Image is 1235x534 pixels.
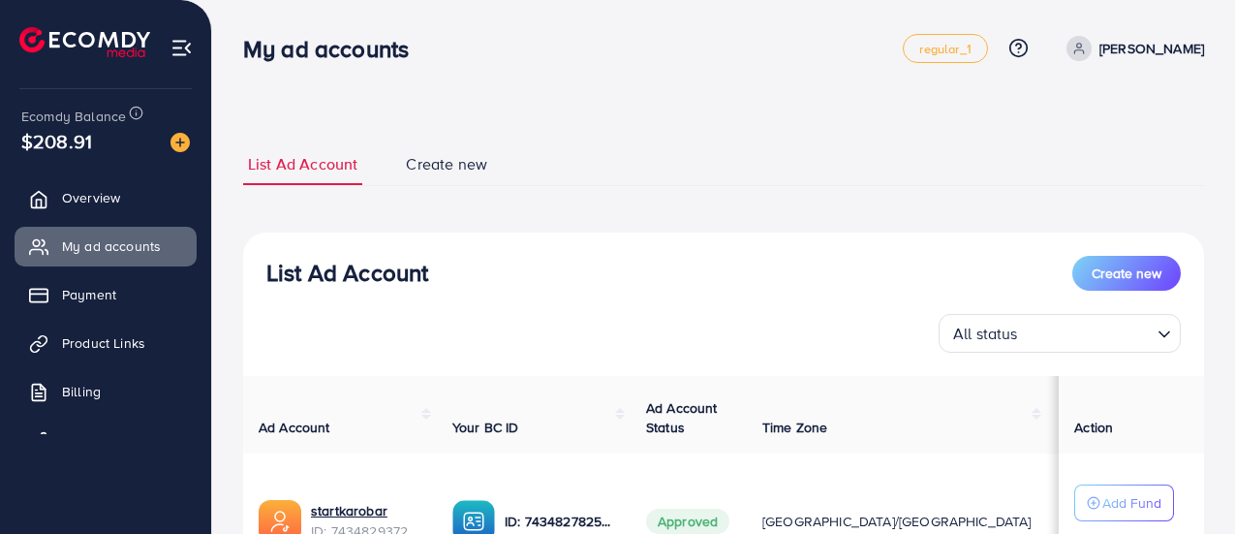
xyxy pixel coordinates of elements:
span: Create new [1092,264,1161,283]
span: All status [949,320,1022,348]
span: Ad Account [259,418,330,437]
span: Ecomdy Balance [21,107,126,126]
button: Create new [1072,256,1181,291]
span: My ad accounts [62,236,161,256]
a: regular_1 [903,34,987,63]
span: Product Links [62,333,145,353]
img: menu [170,37,193,59]
span: Approved [646,509,729,534]
a: Overview [15,178,197,217]
img: logo [19,27,150,57]
p: [PERSON_NAME] [1099,37,1204,60]
a: Product Links [15,324,197,362]
h3: My ad accounts [243,35,424,63]
span: Action [1074,418,1113,437]
a: Billing [15,372,197,411]
div: Search for option [939,314,1181,353]
img: image [170,133,190,152]
span: Time Zone [762,418,827,437]
span: Billing [62,382,101,401]
h3: List Ad Account [266,259,428,287]
span: Create new [406,153,487,175]
span: [GEOGRAPHIC_DATA]/[GEOGRAPHIC_DATA] [762,512,1032,531]
span: Payment [62,285,116,304]
span: $208.91 [21,127,92,155]
span: regular_1 [919,43,971,55]
p: ID: 7434827825406066689 [505,510,615,533]
span: Ad Account Status [646,398,718,437]
input: Search for option [1024,316,1150,348]
a: Payment [15,275,197,314]
span: Affiliate Program [62,430,166,450]
a: startkarobar [311,501,421,520]
a: [PERSON_NAME] [1059,36,1204,61]
button: Add Fund [1074,485,1174,521]
span: Overview [62,188,120,207]
span: List Ad Account [248,153,357,175]
span: Your BC ID [452,418,519,437]
a: Affiliate Program [15,421,197,459]
a: My ad accounts [15,227,197,266]
p: Add Fund [1102,491,1161,515]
